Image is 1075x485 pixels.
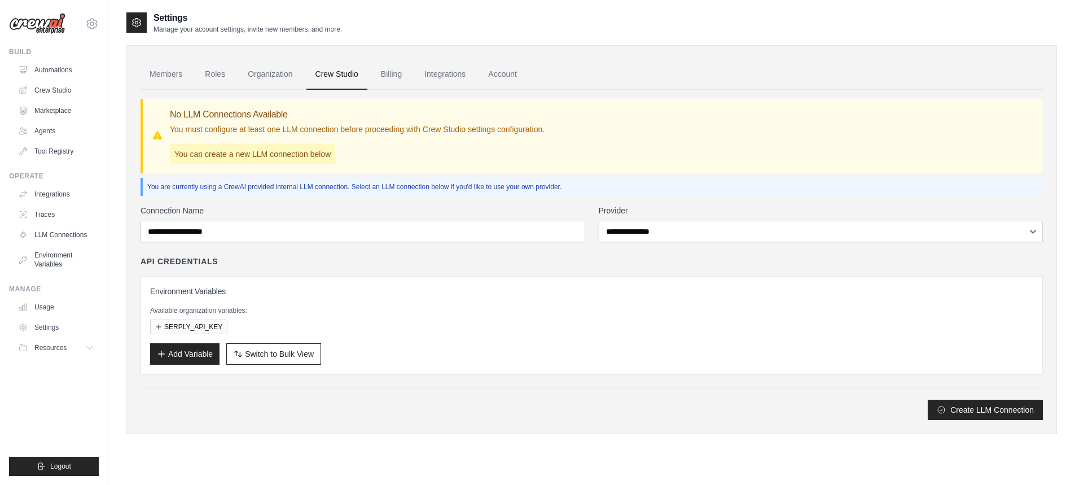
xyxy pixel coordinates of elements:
a: LLM Connections [14,226,99,244]
button: Create LLM Connection [928,400,1043,420]
a: Crew Studio [14,81,99,99]
label: Provider [599,205,1043,216]
p: Manage your account settings, invite new members, and more. [153,25,342,34]
a: Tool Registry [14,142,99,160]
a: Members [141,59,191,90]
span: Switch to Bulk View [245,348,314,360]
a: Crew Studio [306,59,367,90]
p: You are currently using a CrewAI provided internal LLM connection. Select an LLM connection below... [147,182,1038,191]
p: Available organization variables: [150,306,1033,315]
p: You can create a new LLM connection below [170,144,335,164]
p: You must configure at least one LLM connection before proceeding with Crew Studio settings config... [170,124,545,135]
a: Traces [14,206,99,224]
button: Logout [9,457,99,476]
a: Usage [14,298,99,316]
img: Logo [9,13,65,34]
span: Logout [50,462,71,471]
button: SERPLY_API_KEY [150,320,227,334]
a: Account [479,59,526,90]
button: Switch to Bulk View [226,343,321,365]
label: Connection Name [141,205,585,216]
h4: API Credentials [141,256,218,267]
a: Environment Variables [14,246,99,273]
a: Organization [239,59,301,90]
button: Resources [14,339,99,357]
div: Manage [9,285,99,294]
button: Add Variable [150,343,220,365]
h3: Environment Variables [150,286,1033,297]
a: Integrations [415,59,475,90]
div: Operate [9,172,99,181]
a: Integrations [14,185,99,203]
a: Billing [372,59,411,90]
h2: Settings [153,11,342,25]
span: Resources [34,343,67,352]
a: Marketplace [14,102,99,120]
a: Settings [14,318,99,337]
h3: No LLM Connections Available [170,108,545,121]
a: Agents [14,122,99,140]
a: Roles [196,59,234,90]
a: Automations [14,61,99,79]
div: Build [9,47,99,56]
